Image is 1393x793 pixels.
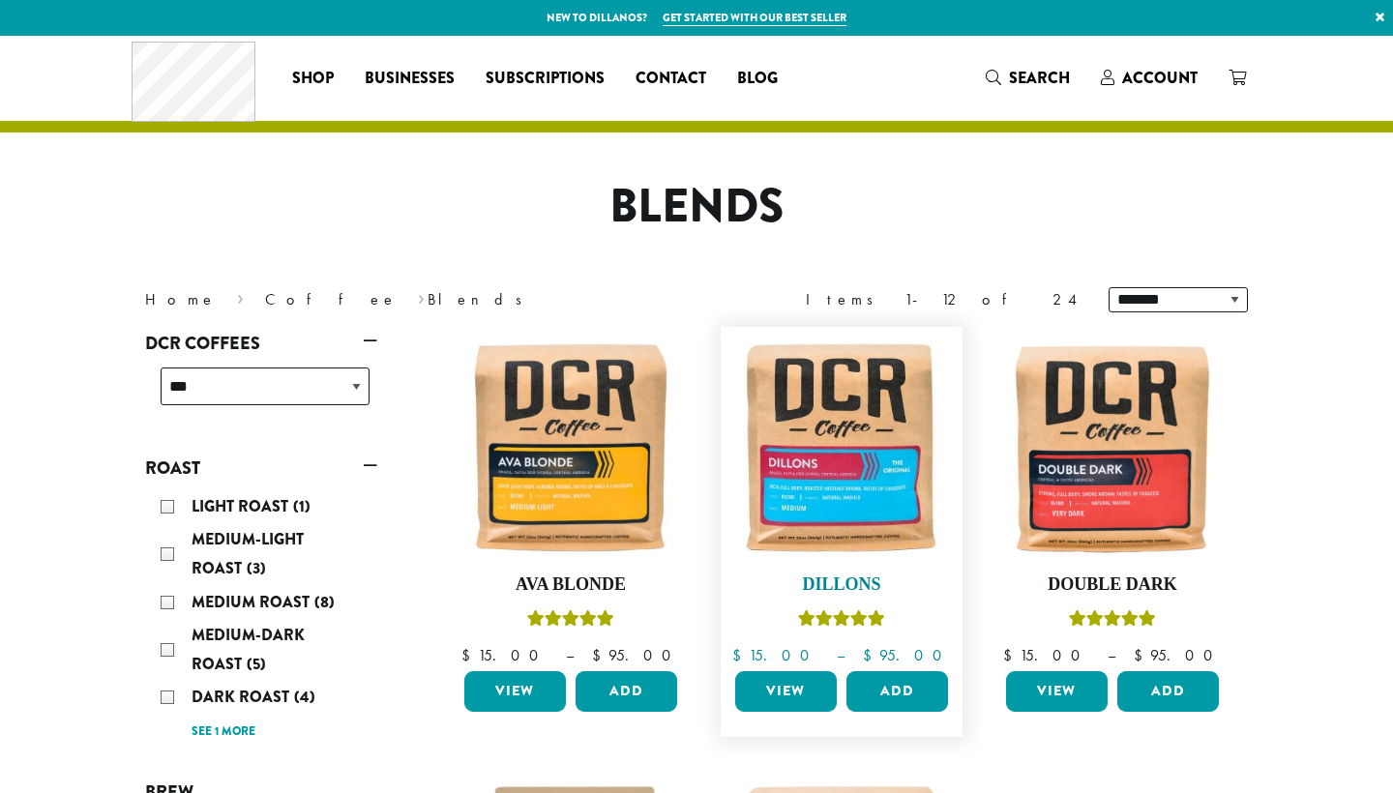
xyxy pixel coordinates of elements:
[293,495,311,517] span: (1)
[863,645,951,665] bdi: 95.00
[1001,337,1224,559] img: Double-Dark-12oz-300x300.jpg
[461,645,478,665] span: $
[192,686,294,708] span: Dark Roast
[145,289,217,309] a: Home
[192,495,293,517] span: Light Roast
[730,337,953,559] img: Dillons-12oz-300x300.jpg
[1003,645,1020,665] span: $
[1117,671,1219,712] button: Add
[1003,645,1089,665] bdi: 15.00
[576,671,677,712] button: Add
[730,337,953,663] a: DillonsRated 5.00 out of 5
[145,327,377,360] a: DCR Coffees
[735,671,837,712] a: View
[314,591,335,613] span: (8)
[846,671,948,712] button: Add
[145,288,667,311] nav: Breadcrumb
[192,624,305,675] span: Medium-Dark Roast
[464,671,566,712] a: View
[970,62,1085,94] a: Search
[1134,645,1150,665] span: $
[636,67,706,91] span: Contact
[806,288,1080,311] div: Items 1-12 of 24
[247,557,266,579] span: (3)
[247,653,266,675] span: (5)
[1001,574,1224,596] h4: Double Dark
[294,686,315,708] span: (4)
[418,281,425,311] span: ›
[592,645,608,665] span: $
[730,574,953,596] h4: Dillons
[192,722,255,742] a: See 1 more
[663,10,846,26] a: Get started with our best seller
[459,337,682,663] a: Ava BlondeRated 5.00 out of 5
[365,67,455,91] span: Businesses
[145,485,377,752] div: Roast
[798,607,885,636] div: Rated 5.00 out of 5
[837,645,845,665] span: –
[566,645,574,665] span: –
[145,360,377,428] div: DCR Coffees
[459,337,682,559] img: Ava-Blonde-12oz-1-300x300.jpg
[732,645,818,665] bdi: 15.00
[592,645,680,665] bdi: 95.00
[1134,645,1222,665] bdi: 95.00
[461,645,548,665] bdi: 15.00
[131,179,1262,235] h1: Blends
[265,289,398,309] a: Coffee
[1009,67,1070,89] span: Search
[192,591,314,613] span: Medium Roast
[732,645,749,665] span: $
[237,281,244,311] span: ›
[459,574,682,596] h4: Ava Blonde
[737,67,778,91] span: Blog
[1108,645,1115,665] span: –
[1001,337,1224,663] a: Double DarkRated 4.50 out of 5
[1069,607,1156,636] div: Rated 4.50 out of 5
[1006,671,1108,712] a: View
[1122,67,1198,89] span: Account
[486,67,605,91] span: Subscriptions
[292,67,334,91] span: Shop
[145,452,377,485] a: Roast
[192,528,304,579] span: Medium-Light Roast
[527,607,614,636] div: Rated 5.00 out of 5
[277,63,349,94] a: Shop
[863,645,879,665] span: $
